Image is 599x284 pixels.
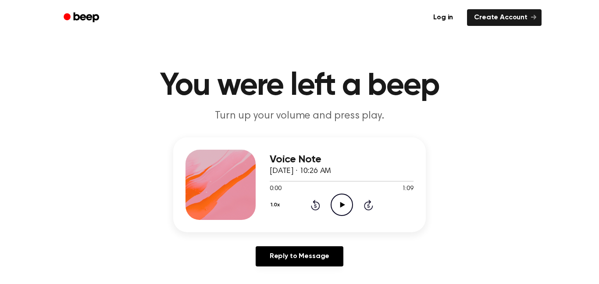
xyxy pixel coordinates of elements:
[75,70,524,102] h1: You were left a beep
[402,184,414,194] span: 1:09
[270,184,281,194] span: 0:00
[270,198,283,212] button: 1.0x
[467,9,542,26] a: Create Account
[270,167,331,175] span: [DATE] · 10:26 AM
[424,7,462,28] a: Log in
[131,109,468,123] p: Turn up your volume and press play.
[256,246,343,266] a: Reply to Message
[270,154,414,165] h3: Voice Note
[57,9,107,26] a: Beep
